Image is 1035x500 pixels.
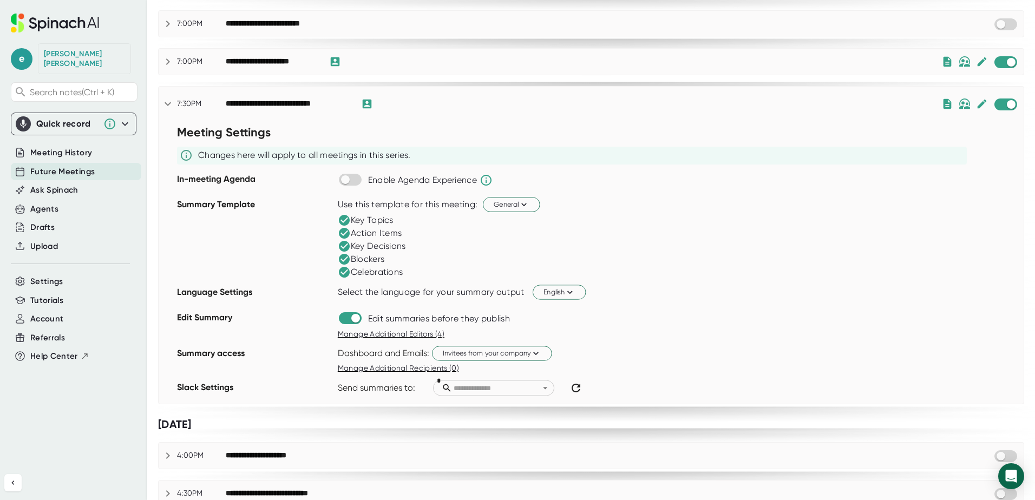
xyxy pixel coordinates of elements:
span: e [11,48,32,70]
div: 7:30PM [177,99,226,109]
img: internal-only.bf9814430b306fe8849ed4717edd4846.svg [959,56,971,67]
button: Meeting History [30,147,92,159]
div: Use this template for this meeting: [338,199,478,210]
span: Help Center [30,350,78,363]
div: Enable Agenda Experience [368,175,477,186]
button: English [533,285,586,299]
button: Ask Spinach [30,184,78,196]
button: Account [30,313,63,325]
div: In-meeting Agenda [177,170,332,195]
button: Invitees from your company [432,346,552,360]
button: Help Center [30,350,89,363]
div: Key Decisions [338,240,406,253]
div: 4:30PM [177,489,226,498]
span: Manage Additional Recipients (0) [338,364,459,372]
div: Action Items [338,227,402,240]
span: Invitees from your company [443,348,541,358]
button: General [483,197,540,212]
button: Manage Additional Recipients (0) [338,363,459,374]
div: Language Settings [177,283,332,308]
div: Meeting Settings [177,121,332,147]
div: Slack Settings [177,378,332,404]
span: Search notes (Ctrl + K) [30,87,134,97]
div: 7:00PM [177,57,226,67]
button: Drafts [30,221,55,234]
div: Send summaries to: [338,383,415,393]
button: Future Meetings [30,166,95,178]
div: Blockers [338,253,384,266]
div: Edit Summary [177,308,332,344]
div: Quick record [36,119,98,129]
div: Celebrations [338,266,403,279]
button: Agents [30,203,58,215]
button: Tutorials [30,294,63,307]
div: Open Intercom Messenger [998,463,1024,489]
button: Upload [30,240,58,253]
svg: Spinach will help run the agenda and keep track of time [480,174,493,187]
button: Referrals [30,332,65,344]
span: General [494,199,529,209]
div: Dashboard and Emails: [338,348,429,358]
div: Key Topics [338,214,394,227]
span: Manage Additional Editors (4) [338,330,444,338]
div: Summary Template [177,195,332,283]
div: Eshaan Gandhi [44,49,125,68]
div: 7:00PM [177,19,226,29]
img: internal-only.bf9814430b306fe8849ed4717edd4846.svg [959,98,971,109]
button: Open [539,381,551,393]
div: Summary access [177,344,332,378]
button: Manage Additional Editors (4) [338,328,444,340]
div: Changes here will apply to all meetings in this series. [198,150,411,161]
div: Edit summaries before they publish [368,313,510,324]
button: Collapse sidebar [4,474,22,491]
span: English [543,287,575,297]
button: Settings [30,275,63,288]
div: Quick record [16,113,132,135]
div: 4:00PM [177,451,226,460]
div: [DATE] [158,418,1024,431]
div: Select the language for your summary output [338,287,525,298]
